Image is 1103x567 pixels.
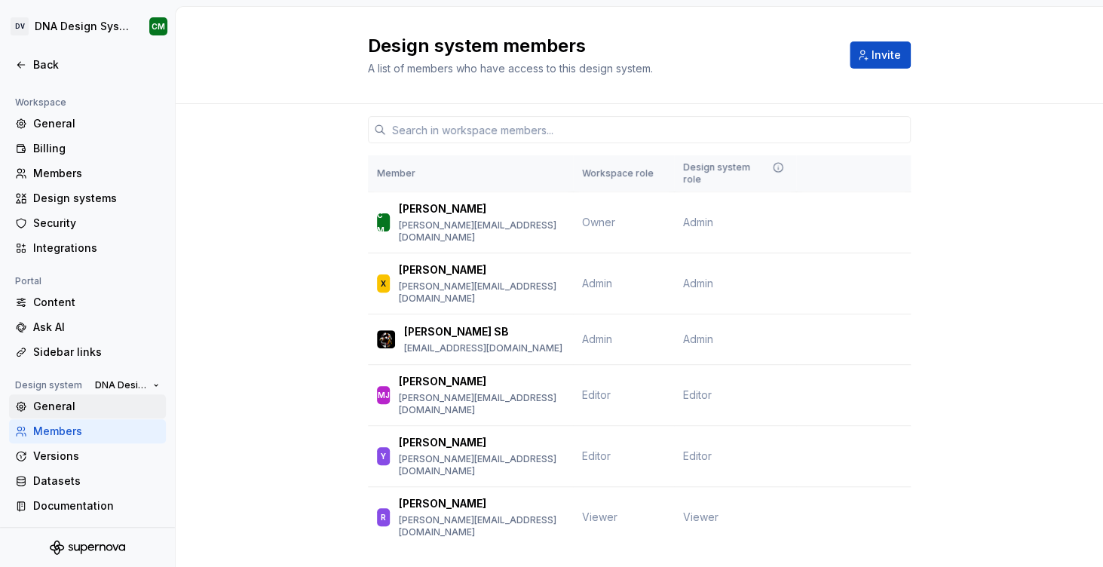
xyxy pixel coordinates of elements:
[582,333,612,345] span: Admin
[50,540,125,555] svg: Supernova Logo
[9,161,166,185] a: Members
[33,141,160,156] div: Billing
[33,116,160,131] div: General
[399,374,486,389] p: [PERSON_NAME]
[683,510,718,525] span: Viewer
[683,449,712,464] span: Editor
[850,41,911,69] button: Invite
[33,449,160,464] div: Versions
[386,116,911,143] input: Search in workspace members...
[9,376,88,394] div: Design system
[152,20,165,32] div: CM
[33,424,160,439] div: Members
[399,453,564,477] p: [PERSON_NAME][EMAIL_ADDRESS][DOMAIN_NAME]
[33,57,160,72] div: Back
[33,166,160,181] div: Members
[368,62,653,75] span: A list of members who have access to this design system.
[683,388,712,403] span: Editor
[11,17,29,35] div: DV
[9,236,166,260] a: Integrations
[368,155,573,192] th: Member
[582,388,611,401] span: Editor
[399,201,486,216] p: [PERSON_NAME]
[9,186,166,210] a: Design systems
[377,207,390,238] div: CM
[95,379,147,391] span: DNA Design System
[683,276,713,291] span: Admin
[9,394,166,418] a: General
[33,216,160,231] div: Security
[683,215,713,230] span: Admin
[381,276,386,291] div: X
[33,399,160,414] div: General
[9,53,166,77] a: Back
[381,510,386,525] div: R
[399,219,564,244] p: [PERSON_NAME][EMAIL_ADDRESS][DOMAIN_NAME]
[9,419,166,443] a: Members
[399,514,564,538] p: [PERSON_NAME][EMAIL_ADDRESS][DOMAIN_NAME]
[33,320,160,335] div: Ask AI
[9,340,166,364] a: Sidebar links
[9,290,166,314] a: Content
[573,155,674,192] th: Workspace role
[368,34,832,58] h2: Design system members
[377,388,389,403] div: MJ
[9,444,166,468] a: Versions
[33,295,160,310] div: Content
[3,10,172,43] button: DVDNA Design SystemCM
[377,330,395,348] img: Zack SB
[399,496,486,511] p: [PERSON_NAME]
[33,498,160,513] div: Documentation
[683,161,787,185] div: Design system role
[399,262,486,277] p: [PERSON_NAME]
[582,277,612,290] span: Admin
[33,345,160,360] div: Sidebar links
[9,315,166,339] a: Ask AI
[399,435,486,450] p: [PERSON_NAME]
[872,48,901,63] span: Invite
[33,474,160,489] div: Datasets
[9,272,47,290] div: Portal
[9,93,72,112] div: Workspace
[683,332,713,347] span: Admin
[582,216,615,228] span: Owner
[399,280,564,305] p: [PERSON_NAME][EMAIL_ADDRESS][DOMAIN_NAME]
[9,494,166,518] a: Documentation
[33,191,160,206] div: Design systems
[404,342,562,354] p: [EMAIL_ADDRESS][DOMAIN_NAME]
[399,392,564,416] p: [PERSON_NAME][EMAIL_ADDRESS][DOMAIN_NAME]
[33,241,160,256] div: Integrations
[582,510,617,523] span: Viewer
[9,136,166,161] a: Billing
[9,469,166,493] a: Datasets
[9,211,166,235] a: Security
[582,449,611,462] span: Editor
[404,324,509,339] p: [PERSON_NAME] SB
[381,449,386,464] div: Y
[35,19,131,34] div: DNA Design System
[9,112,166,136] a: General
